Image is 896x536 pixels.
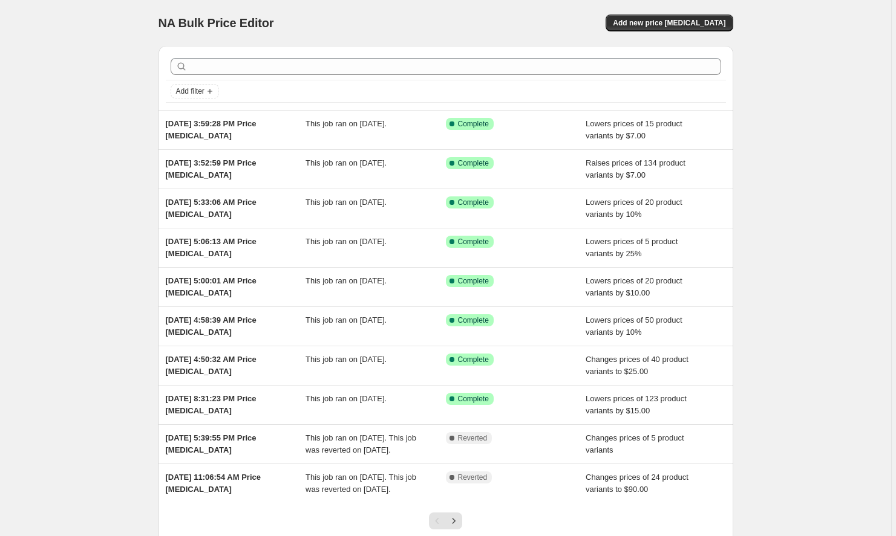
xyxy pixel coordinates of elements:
[613,18,725,28] span: Add new price [MEDICAL_DATA]
[445,512,462,529] button: Next
[166,315,257,337] span: [DATE] 4:58:39 AM Price [MEDICAL_DATA]
[166,355,257,376] span: [DATE] 4:50:32 AM Price [MEDICAL_DATA]
[171,84,219,98] button: Add filter
[458,394,489,404] span: Complete
[606,15,733,31] button: Add new price [MEDICAL_DATA]
[159,16,274,30] span: NA Bulk Price Editor
[429,512,462,529] nav: Pagination
[458,473,488,482] span: Reverted
[586,158,685,179] span: Raises prices of 134 product variants by $7.00
[586,198,682,219] span: Lowers prices of 20 product variants by 10%
[458,198,489,207] span: Complete
[306,433,416,454] span: This job ran on [DATE]. This job was reverted on [DATE].
[586,276,682,297] span: Lowers prices of 20 product variants by $10.00
[166,158,257,179] span: [DATE] 3:52:59 PM Price [MEDICAL_DATA]
[458,433,488,443] span: Reverted
[166,433,257,454] span: [DATE] 5:39:55 PM Price [MEDICAL_DATA]
[586,433,684,454] span: Changes prices of 5 product variants
[458,237,489,247] span: Complete
[306,237,387,246] span: This job ran on [DATE].
[586,473,688,494] span: Changes prices of 24 product variants to $90.00
[166,394,257,415] span: [DATE] 8:31:23 PM Price [MEDICAL_DATA]
[586,355,688,376] span: Changes prices of 40 product variants to $25.00
[458,276,489,286] span: Complete
[458,158,489,168] span: Complete
[306,394,387,403] span: This job ran on [DATE].
[306,473,416,494] span: This job ran on [DATE]. This job was reverted on [DATE].
[166,198,257,219] span: [DATE] 5:33:06 AM Price [MEDICAL_DATA]
[306,158,387,167] span: This job ran on [DATE].
[166,276,257,297] span: [DATE] 5:00:01 AM Price [MEDICAL_DATA]
[306,119,387,128] span: This job ran on [DATE].
[166,237,257,258] span: [DATE] 5:06:13 AM Price [MEDICAL_DATA]
[306,276,387,285] span: This job ran on [DATE].
[166,119,257,140] span: [DATE] 3:59:28 PM Price [MEDICAL_DATA]
[586,394,687,415] span: Lowers prices of 123 product variants by $15.00
[166,473,261,494] span: [DATE] 11:06:54 AM Price [MEDICAL_DATA]
[586,237,678,258] span: Lowers prices of 5 product variants by 25%
[586,315,682,337] span: Lowers prices of 50 product variants by 10%
[176,86,204,96] span: Add filter
[306,198,387,207] span: This job ran on [DATE].
[458,119,489,129] span: Complete
[458,315,489,325] span: Complete
[458,355,489,364] span: Complete
[586,119,682,140] span: Lowers prices of 15 product variants by $7.00
[306,355,387,364] span: This job ran on [DATE].
[306,315,387,325] span: This job ran on [DATE].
